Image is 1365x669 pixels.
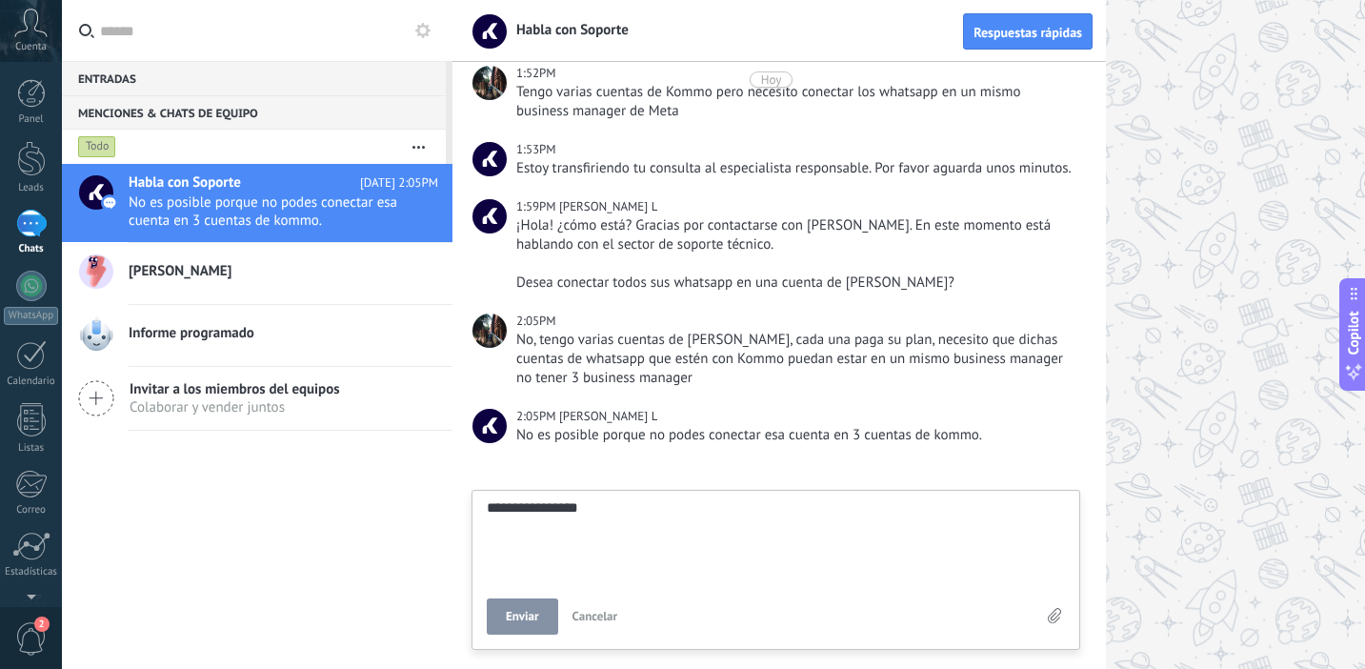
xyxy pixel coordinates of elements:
[506,610,539,623] span: Enviar
[1344,312,1363,355] span: Copilot
[4,504,59,517] div: Correo
[4,307,58,325] div: WhatsApp
[516,64,559,83] div: 1:52PM
[974,26,1082,39] span: Respuestas rápidas
[761,71,782,88] div: Hoy
[565,598,626,635] button: Cancelar
[516,159,1076,178] div: Estoy transfiriendo tu consulta al especialista responsable. Por favor aguarda unos minutos.
[4,566,59,578] div: Estadísticas
[62,95,446,130] div: Menciones & Chats de equipo
[78,135,116,158] div: Todo
[516,312,559,331] div: 2:05PM
[62,305,452,366] a: Informe programado
[963,13,1093,50] button: Respuestas rápidas
[516,197,559,216] div: 1:59PM
[398,130,439,164] button: Más
[4,182,59,194] div: Leads
[4,243,59,255] div: Chats
[4,375,59,388] div: Calendario
[129,173,241,193] span: Habla con Soporte
[4,113,59,126] div: Panel
[516,426,1076,445] div: No es posible porque no podes conectar esa cuenta en 3 cuentas de kommo.
[4,442,59,455] div: Listas
[129,262,231,281] span: [PERSON_NAME]
[516,331,1076,388] div: No, tengo varias cuentas de [PERSON_NAME], cada una paga su plan, necesito que dichas cuentas de ...
[130,380,340,398] span: Invitar a los miembros del equipos
[516,274,1076,293] div: Desea conectar todos sus whatsapp en una cuenta de [PERSON_NAME]?
[472,409,507,443] span: Facundo L
[516,83,1076,121] div: Tengo varias cuentas de Kommo pero necesito conectar los whatsapp en un mismo business manager de...
[472,199,507,233] span: Facundo L
[34,617,50,632] span: 2
[472,314,507,348] span: Love Suites
[559,198,658,214] span: Facundo L
[472,66,507,100] span: Love Suites
[572,608,618,624] span: Cancelar
[559,408,658,424] span: Facundo L
[472,142,507,176] span: Habla con Soporte
[516,407,559,426] div: 2:05PM
[62,164,452,242] a: Habla con Soporte [DATE] 2:05PM No es posible porque no podes conectar esa cuenta en 3 cuentas de...
[516,140,559,159] div: 1:53PM
[130,398,340,416] span: Colaborar y vender juntos
[62,61,446,95] div: Entradas
[487,598,558,635] button: Enviar
[129,324,254,343] span: Informe programado
[15,41,47,53] span: Cuenta
[129,193,402,230] span: No es posible porque no podes conectar esa cuenta en 3 cuentas de kommo.
[360,173,438,193] span: [DATE] 2:05PM
[505,21,629,39] span: Habla con Soporte
[62,243,452,304] a: [PERSON_NAME]
[516,216,1076,254] div: ¡Hola! ¿cómo está? Gracias por contactarse con [PERSON_NAME]. En este momento está hablando con e...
